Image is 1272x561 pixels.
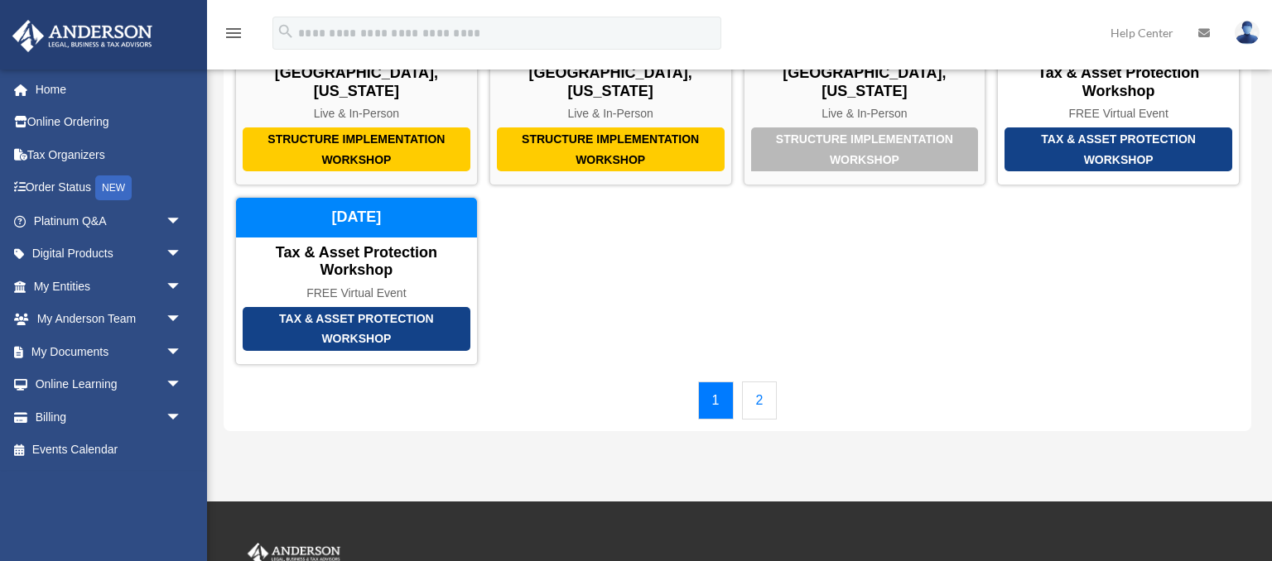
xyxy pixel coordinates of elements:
[7,20,157,52] img: Anderson Advisors Platinum Portal
[742,381,778,420] a: 2
[236,286,477,300] div: FREE Virtual Event
[12,138,207,171] a: Tax Organizers
[166,303,199,337] span: arrow_drop_down
[12,335,207,368] a: My Documentsarrow_drop_down
[1235,21,1260,45] img: User Pic
[497,127,725,171] div: Structure Implementation Workshop
[744,18,986,185] a: Structure Implementation Workshop [GEOGRAPHIC_DATA], [US_STATE] Live & In-Person [DATE]-[DATE]
[236,198,477,237] div: [DATE]
[166,237,199,271] span: arrow_drop_down
[12,400,207,434] a: Billingarrow_drop_down
[12,270,207,303] a: My Entitiesarrow_drop_down
[490,107,731,121] div: Live & In-Person
[698,381,734,420] a: 1
[277,22,295,41] i: search
[744,65,985,100] div: [GEOGRAPHIC_DATA], [US_STATE]
[998,107,1239,121] div: FREE Virtual Event
[236,65,477,100] div: [GEOGRAPHIC_DATA], [US_STATE]
[236,107,477,121] div: Live & In-Person
[751,127,979,171] div: Structure Implementation Workshop
[744,107,985,121] div: Live & In-Person
[12,106,207,139] a: Online Ordering
[235,197,478,364] a: Tax & Asset Protection Workshop Tax & Asset Protection Workshop FREE Virtual Event [DATE]
[490,65,731,100] div: [GEOGRAPHIC_DATA], [US_STATE]
[236,244,477,280] div: Tax & Asset Protection Workshop
[997,18,1240,185] a: Tax & Asset Protection Workshop Tax & Asset Protection Workshop FREE Virtual Event [DATE]
[166,368,199,402] span: arrow_drop_down
[12,237,207,271] a: Digital Productsarrow_drop_down
[998,65,1239,100] div: Tax & Asset Protection Workshop
[12,434,199,467] a: Events Calendar
[243,127,470,171] div: Structure Implementation Workshop
[166,204,199,238] span: arrow_drop_down
[12,204,207,237] a: Platinum Q&Aarrow_drop_down
[243,307,470,351] div: Tax & Asset Protection Workshop
[166,400,199,434] span: arrow_drop_down
[12,171,207,205] a: Order StatusNEW
[95,175,132,200] div: NEW
[166,270,199,304] span: arrow_drop_down
[166,335,199,369] span: arrow_drop_down
[224,23,243,43] i: menu
[235,18,478,185] a: Structure Implementation Workshop [GEOGRAPHIC_DATA], [US_STATE] Live & In-Person [DATE]-[DATE]
[1005,127,1232,171] div: Tax & Asset Protection Workshop
[12,73,207,106] a: Home
[224,29,243,43] a: menu
[489,18,732,185] a: Structure Implementation Workshop [GEOGRAPHIC_DATA], [US_STATE] Live & In-Person [DATE]-[DATE]
[12,368,207,401] a: Online Learningarrow_drop_down
[12,303,207,336] a: My Anderson Teamarrow_drop_down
